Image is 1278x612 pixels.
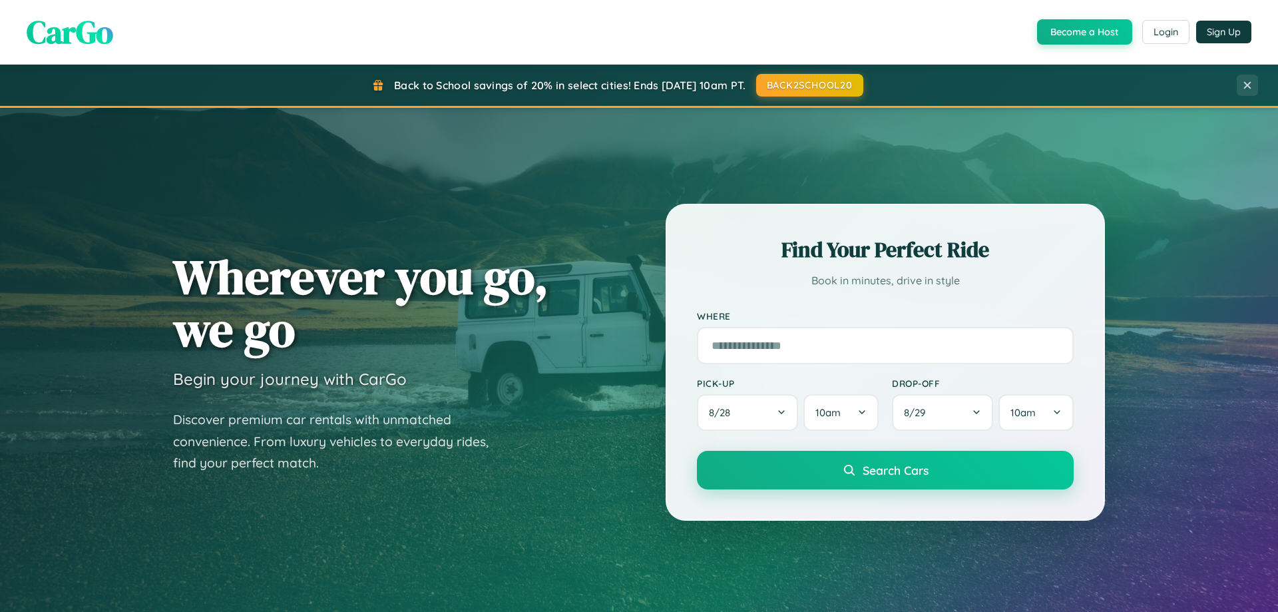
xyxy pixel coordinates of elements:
label: Drop-off [892,378,1074,389]
span: Search Cars [863,463,929,477]
button: Become a Host [1037,19,1132,45]
h2: Find Your Perfect Ride [697,235,1074,264]
button: Search Cars [697,451,1074,489]
button: 10am [998,394,1074,431]
button: Sign Up [1196,21,1251,43]
button: 8/28 [697,394,798,431]
h1: Wherever you go, we go [173,250,548,356]
span: CarGo [27,10,113,54]
button: BACK2SCHOOL20 [756,74,863,97]
h3: Begin your journey with CarGo [173,369,407,389]
button: Login [1142,20,1189,44]
span: Back to School savings of 20% in select cities! Ends [DATE] 10am PT. [394,79,745,92]
span: 10am [815,406,841,419]
p: Book in minutes, drive in style [697,271,1074,290]
button: 10am [803,394,879,431]
button: 8/29 [892,394,993,431]
p: Discover premium car rentals with unmatched convenience. From luxury vehicles to everyday rides, ... [173,409,506,474]
label: Where [697,310,1074,322]
span: 8 / 29 [904,406,932,419]
span: 8 / 28 [709,406,737,419]
label: Pick-up [697,378,879,389]
span: 10am [1010,406,1036,419]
